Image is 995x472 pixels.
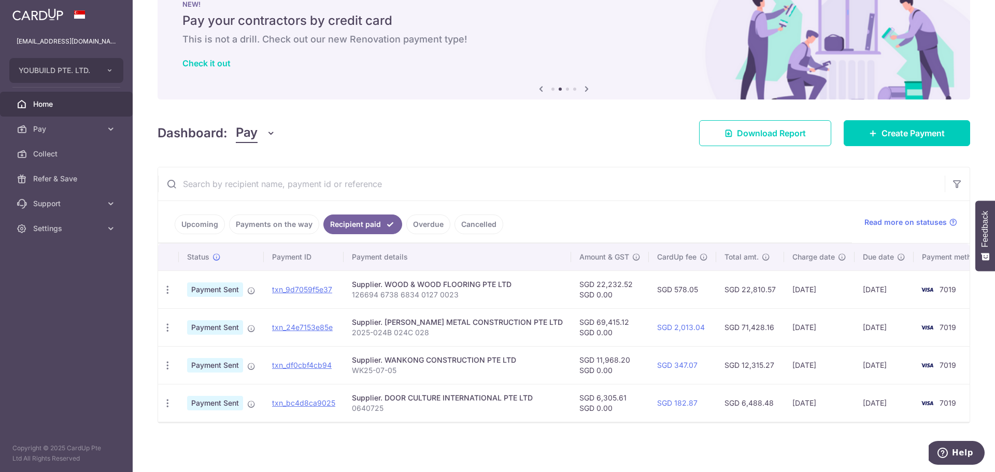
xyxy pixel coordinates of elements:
td: SGD 6,488.48 [716,384,784,422]
td: SGD 22,810.57 [716,270,784,308]
td: SGD 11,968.20 SGD 0.00 [571,346,649,384]
p: 126694 6738 6834 0127 0023 [352,290,563,300]
div: Supplier. WANKONG CONSTRUCTION PTE LTD [352,355,563,365]
h6: This is not a drill. Check out our new Renovation payment type! [182,33,945,46]
span: 7019 [940,323,956,332]
span: Amount & GST [579,252,629,262]
td: SGD 12,315.27 [716,346,784,384]
a: txn_bc4d8ca9025 [272,398,335,407]
span: 7019 [940,285,956,294]
span: Pay [236,123,258,143]
span: Due date [863,252,894,262]
a: Recipient paid [323,214,402,234]
span: Charge date [792,252,835,262]
td: [DATE] [855,308,914,346]
td: SGD 578.05 [649,270,716,308]
td: [DATE] [784,384,855,422]
span: Settings [33,223,102,234]
a: SGD 2,013.04 [657,323,705,332]
p: WK25-07-05 [352,365,563,376]
img: CardUp [12,8,63,21]
th: Payment ID [264,244,344,270]
h4: Dashboard: [158,124,228,142]
input: Search by recipient name, payment id or reference [158,167,945,201]
span: Total amt. [724,252,759,262]
span: Payment Sent [187,358,243,373]
span: Payment Sent [187,320,243,335]
span: Refer & Save [33,174,102,184]
td: [DATE] [855,346,914,384]
img: Bank Card [917,321,937,334]
td: SGD 71,428.16 [716,308,784,346]
span: Status [187,252,209,262]
span: Create Payment [882,127,945,139]
span: Support [33,198,102,209]
img: Bank Card [917,397,937,409]
span: Collect [33,149,102,159]
a: Upcoming [175,214,225,234]
td: [DATE] [784,308,855,346]
div: Supplier. DOOR CULTURE INTERNATIONAL PTE LTD [352,393,563,403]
span: Feedback [980,211,990,247]
iframe: Opens a widget where you can find more information [929,441,985,467]
img: Bank Card [917,283,937,296]
img: Bank Card [917,359,937,371]
h5: Pay your contractors by credit card [182,12,945,29]
a: Check it out [182,58,231,68]
span: Download Report [737,127,806,139]
button: YOUBUILD PTE. LTD. [9,58,123,83]
a: Create Payment [844,120,970,146]
td: [DATE] [855,384,914,422]
span: Payment Sent [187,396,243,410]
a: txn_9d7059f5e37 [272,285,332,294]
a: txn_df0cbf4cb94 [272,361,332,369]
span: Pay [33,124,102,134]
td: [DATE] [855,270,914,308]
div: Supplier. WOOD & WOOD FLOORING PTE LTD [352,279,563,290]
td: SGD 69,415.12 SGD 0.00 [571,308,649,346]
p: [EMAIL_ADDRESS][DOMAIN_NAME] [17,36,116,47]
button: Feedback - Show survey [975,201,995,271]
span: 7019 [940,398,956,407]
span: CardUp fee [657,252,696,262]
th: Payment method [914,244,992,270]
th: Payment details [344,244,571,270]
a: Download Report [699,120,831,146]
a: SGD 182.87 [657,398,698,407]
td: [DATE] [784,346,855,384]
td: SGD 6,305.61 SGD 0.00 [571,384,649,422]
div: Supplier. [PERSON_NAME] METAL CONSTRUCTION PTE LTD [352,317,563,327]
span: Read more on statuses [864,217,947,227]
span: YOUBUILD PTE. LTD. [19,65,95,76]
a: SGD 347.07 [657,361,698,369]
a: Read more on statuses [864,217,957,227]
a: Cancelled [454,214,503,234]
span: Payment Sent [187,282,243,297]
td: [DATE] [784,270,855,308]
span: 7019 [940,361,956,369]
a: Overdue [406,214,450,234]
td: SGD 22,232.52 SGD 0.00 [571,270,649,308]
p: 0640725 [352,403,563,413]
p: 2025-024B 024C 028 [352,327,563,338]
button: Pay [236,123,276,143]
a: txn_24e7153e85e [272,323,333,332]
a: Payments on the way [229,214,319,234]
span: Home [33,99,102,109]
